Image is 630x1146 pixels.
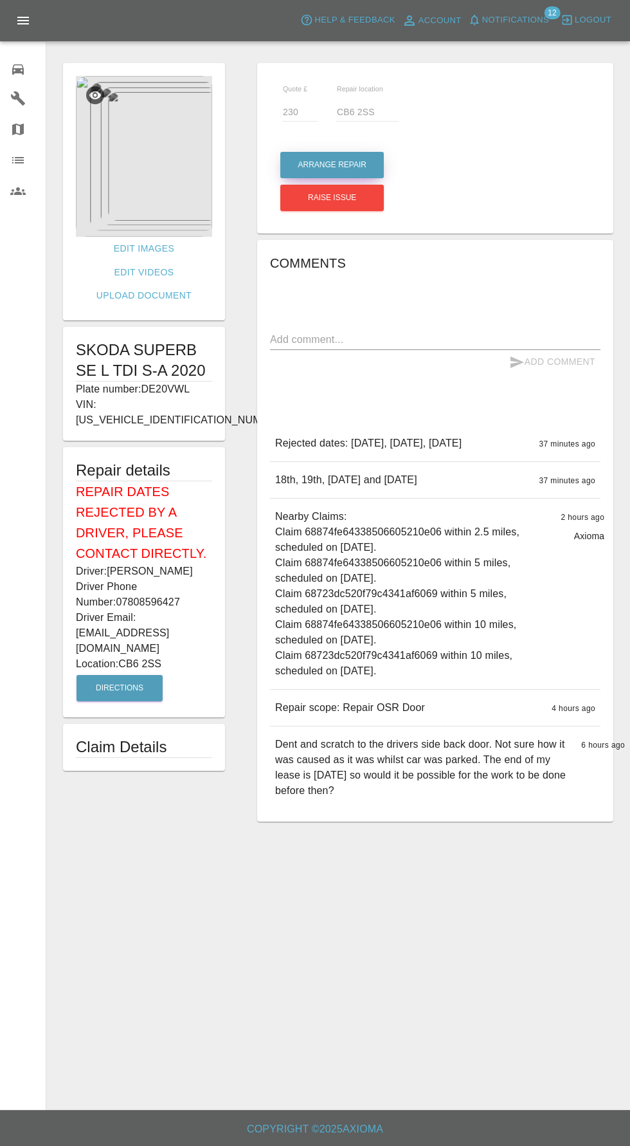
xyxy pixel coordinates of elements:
[76,481,212,564] h6: Repair dates rejected by a driver, please contact directly.
[399,10,465,31] a: Account
[76,610,212,656] p: Driver Email: [EMAIL_ADDRESS][DOMAIN_NAME]
[76,76,212,237] img: 8e711a99-2111-4310-9941-a22fba2e5e53
[482,13,549,28] span: Notifications
[552,704,595,713] span: 4 hours ago
[283,85,307,93] span: Quote £
[76,460,212,481] h5: Repair details
[270,253,600,273] h6: Comments
[76,579,212,610] p: Driver Phone Number: 07808596427
[76,564,212,579] p: Driver: [PERSON_NAME]
[581,741,625,750] span: 6 hours ago
[10,1120,620,1138] h6: Copyright © 2025 Axioma
[76,656,212,672] p: Location: CB6 2SS
[337,85,383,93] span: Repair location
[76,340,212,381] h1: SKODA SUPERB SE L TDI S-A 2020
[109,261,179,284] a: Edit Videos
[557,10,615,30] button: Logout
[465,10,552,30] button: Notifications
[76,737,212,757] h1: Claim Details
[275,509,550,679] p: Nearby Claims: Claim 68874fe64338506605210e06 within 2.5 miles, scheduled on [DATE]. Claim 68874f...
[419,14,462,28] span: Account
[539,439,595,448] span: 37 minutes ago
[76,675,163,701] button: Directions
[544,6,560,19] span: 12
[314,13,395,28] span: Help & Feedback
[8,5,39,36] button: Open drawer
[280,185,384,211] button: Raise issue
[109,237,179,261] a: Edit Images
[280,152,384,178] button: Arrange Repair
[539,476,595,485] span: 37 minutes ago
[297,10,398,30] button: Help & Feedback
[275,737,571,799] p: Dent and scratch to the drivers side back door. Not sure how it was caused as it was whilst car w...
[575,13,611,28] span: Logout
[76,397,212,428] p: VIN: [US_VEHICLE_IDENTIFICATION_NUMBER]
[76,382,212,397] p: Plate number: DE20VWL
[275,700,425,716] p: Repair scope: Repair OSR Door
[91,284,197,308] a: Upload Document
[275,436,462,451] p: Rejected dates: [DATE], [DATE], [DATE]
[561,513,604,522] span: 2 hours ago
[574,530,605,542] p: Axioma
[275,472,417,488] p: 18th, 19th, [DATE] and [DATE]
